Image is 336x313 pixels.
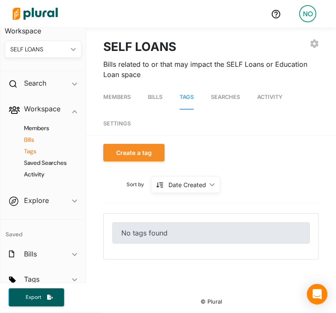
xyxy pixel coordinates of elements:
h3: Workspace [5,18,81,37]
a: Members [103,85,131,110]
a: Members [13,124,77,132]
a: Bills [148,85,162,110]
span: Tags [180,94,194,100]
span: Export [20,294,47,301]
span: Sort by [126,181,151,188]
a: Tags [180,85,194,110]
a: Settings [103,112,131,135]
h2: Explore [24,196,49,205]
h2: Bills [24,249,37,259]
small: © Plural [201,298,222,305]
span: Activity [257,94,282,100]
a: NO [292,2,323,26]
div: SELF LOANS [10,45,67,54]
a: Bills [13,136,77,144]
a: Activity [257,85,282,110]
h2: Tags [24,274,39,284]
h2: Search [24,78,46,88]
h1: SELF LOANS [103,38,176,56]
span: Bills related to or that may impact the SELF Loans or Education Loan space [103,57,307,82]
button: Export [9,288,64,307]
span: Settings [103,120,131,127]
span: Bills [148,94,162,100]
a: Tags [13,147,77,155]
span: Searches [211,94,240,100]
span: Members [103,94,131,100]
div: No tags found [112,222,310,244]
a: Searches [211,85,240,110]
h4: Saved [0,220,86,241]
a: Activity [13,170,77,179]
button: Create a tag [103,144,165,161]
h2: Workspace [24,104,60,113]
div: Open Intercom Messenger [307,284,327,304]
a: Saved Searches [13,159,77,167]
div: NO [299,5,316,22]
div: Date Created [168,180,206,189]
